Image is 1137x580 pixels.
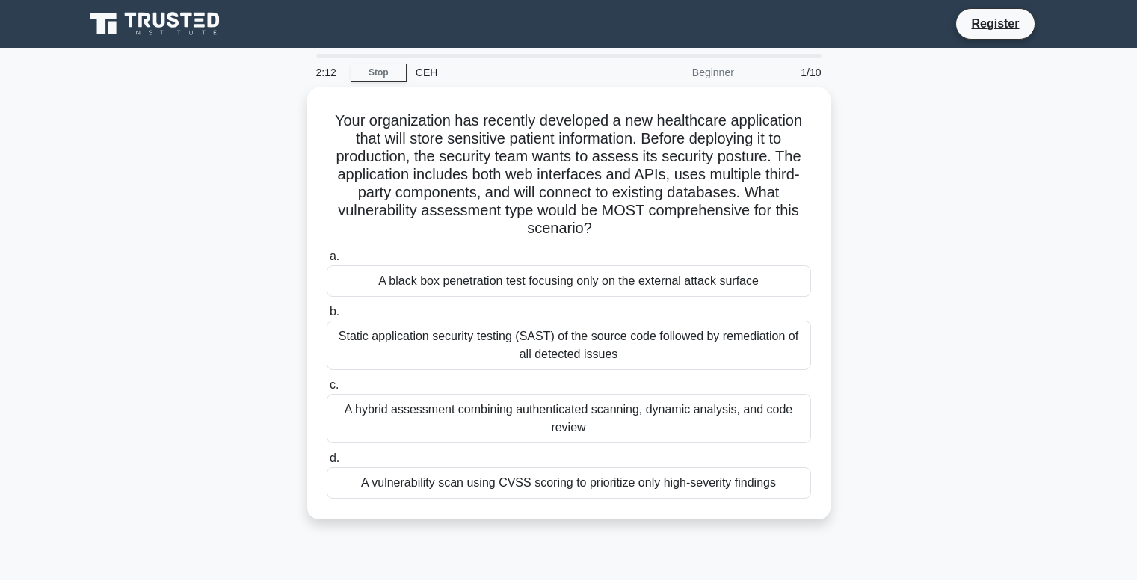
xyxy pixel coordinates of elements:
div: Beginner [612,58,743,87]
span: d. [330,451,339,464]
span: b. [330,305,339,318]
div: 1/10 [743,58,831,87]
div: A vulnerability scan using CVSS scoring to prioritize only high-severity findings [327,467,811,499]
div: Static application security testing (SAST) of the source code followed by remediation of all dete... [327,321,811,370]
div: 2:12 [307,58,351,87]
span: a. [330,250,339,262]
a: Register [962,14,1028,33]
div: A black box penetration test focusing only on the external attack surface [327,265,811,297]
div: CEH [407,58,612,87]
span: c. [330,378,339,391]
div: A hybrid assessment combining authenticated scanning, dynamic analysis, and code review [327,394,811,443]
h5: Your organization has recently developed a new healthcare application that will store sensitive p... [325,111,813,238]
a: Stop [351,64,407,82]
